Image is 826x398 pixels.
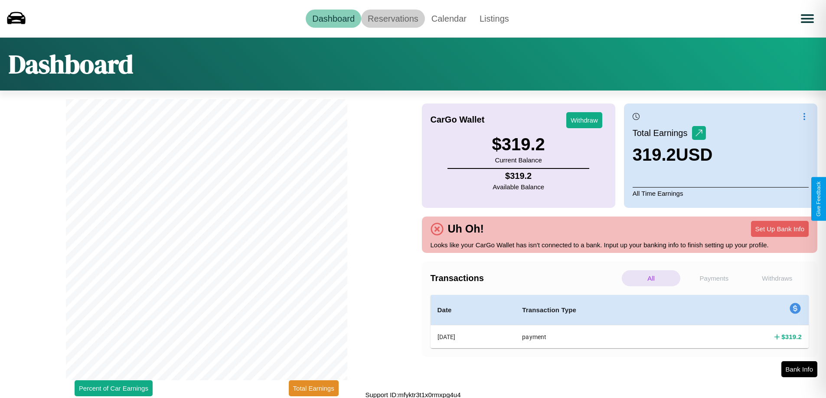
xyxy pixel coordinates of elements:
[515,325,695,349] th: payment
[431,325,516,349] th: [DATE]
[361,10,425,28] a: Reservations
[795,6,819,31] button: Open menu
[633,145,713,165] h3: 319.2 USD
[633,187,809,199] p: All Time Earnings
[492,135,545,154] h3: $ 319.2
[75,380,153,396] button: Percent of Car Earnings
[431,273,620,283] h4: Transactions
[751,221,809,237] button: Set Up Bank Info
[431,115,485,125] h4: CarGo Wallet
[522,305,688,315] h4: Transaction Type
[493,171,544,181] h4: $ 319.2
[781,361,817,377] button: Bank Info
[425,10,473,28] a: Calendar
[622,270,680,286] p: All
[431,239,809,251] p: Looks like your CarGo Wallet has isn't connected to a bank. Input up your banking info to finish ...
[437,305,509,315] h4: Date
[566,112,602,128] button: Withdraw
[633,125,692,141] p: Total Earnings
[492,154,545,166] p: Current Balance
[748,270,806,286] p: Withdraws
[444,223,488,235] h4: Uh Oh!
[431,295,809,348] table: simple table
[816,181,822,217] div: Give Feedback
[289,380,339,396] button: Total Earnings
[493,181,544,193] p: Available Balance
[306,10,361,28] a: Dashboard
[9,46,133,82] h1: Dashboard
[473,10,516,28] a: Listings
[685,270,743,286] p: Payments
[781,332,802,341] h4: $ 319.2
